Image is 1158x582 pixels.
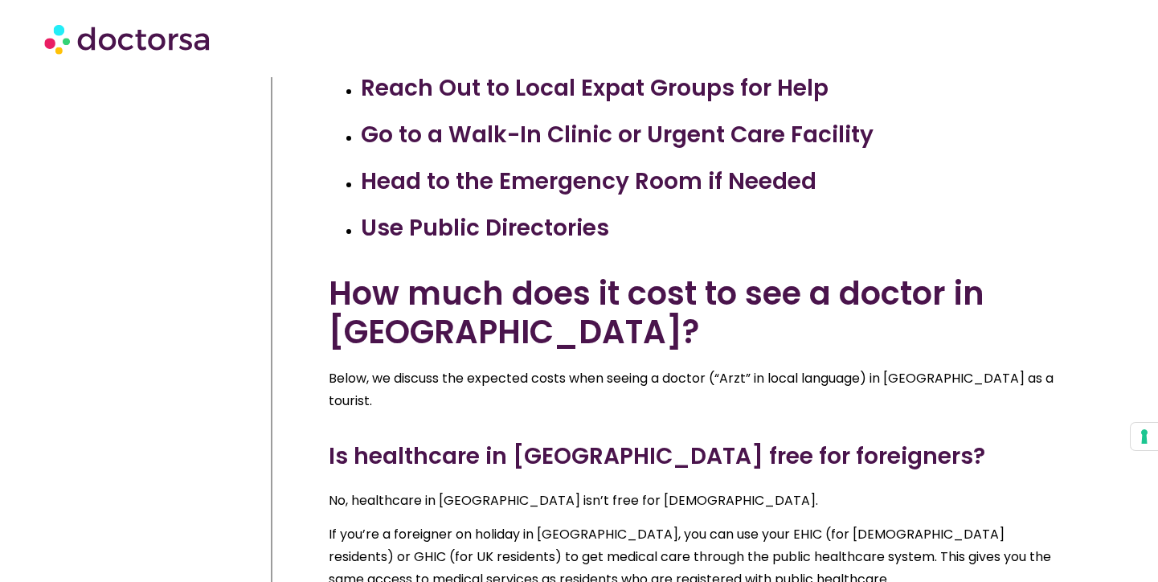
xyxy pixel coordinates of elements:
p: Below, we discuss the expected costs when seeing a doctor (“Arzt” in local language) in [GEOGRAPH... [329,367,1072,412]
button: Your consent preferences for tracking technologies [1131,423,1158,450]
h3: Is healthcare in [GEOGRAPHIC_DATA] free for foreigners? [329,440,1072,473]
h3: Reach Out to Local Expat Groups for Help [361,72,1072,105]
h3: Head to the Emergency Room if Needed [361,165,1072,199]
h3: Use Public Directories [361,211,1072,245]
h3: Go to a Walk-In Clinic or Urgent Care Facility [361,118,1072,152]
h2: How much does it cost to see a doctor in [GEOGRAPHIC_DATA]? [329,274,1072,351]
p: No, healthcare in [GEOGRAPHIC_DATA] isn’t free for [DEMOGRAPHIC_DATA]. [329,490,1072,512]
